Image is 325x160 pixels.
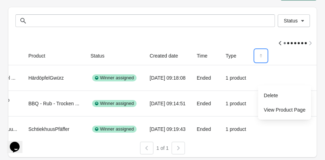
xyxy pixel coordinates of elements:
[88,49,114,62] button: Status
[28,71,79,85] div: HärdöpfelGwürz
[197,71,215,85] div: Ended
[264,106,305,113] span: View Product Page
[226,96,246,111] div: 1 product
[92,100,137,107] div: Winner assigned
[150,96,185,111] div: [DATE] 09:14:51
[28,96,79,111] div: BBQ - Rub - Trocken ...
[7,132,29,153] iframe: chat widget
[28,122,79,136] div: SchtiekhuusPfäffer
[278,14,310,27] button: Status
[261,74,287,80] button: View results
[261,88,308,102] button: Delete
[147,49,188,62] button: Created date
[92,74,137,81] div: Winner assigned
[194,49,217,62] button: Time
[261,126,287,131] button: View results
[92,126,137,133] div: Winner assigned
[197,96,215,111] div: Ended
[26,49,55,62] button: Product
[226,122,246,136] div: 1 product
[156,145,168,151] span: 1 of 1
[150,71,185,85] div: [DATE] 09:18:08
[284,18,298,24] span: Status
[197,122,215,136] div: Ended
[264,92,305,99] span: Delete
[261,102,308,117] button: View Product Page
[223,49,246,62] button: Type
[226,71,246,85] div: 1 product
[150,122,185,136] div: [DATE] 09:19:43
